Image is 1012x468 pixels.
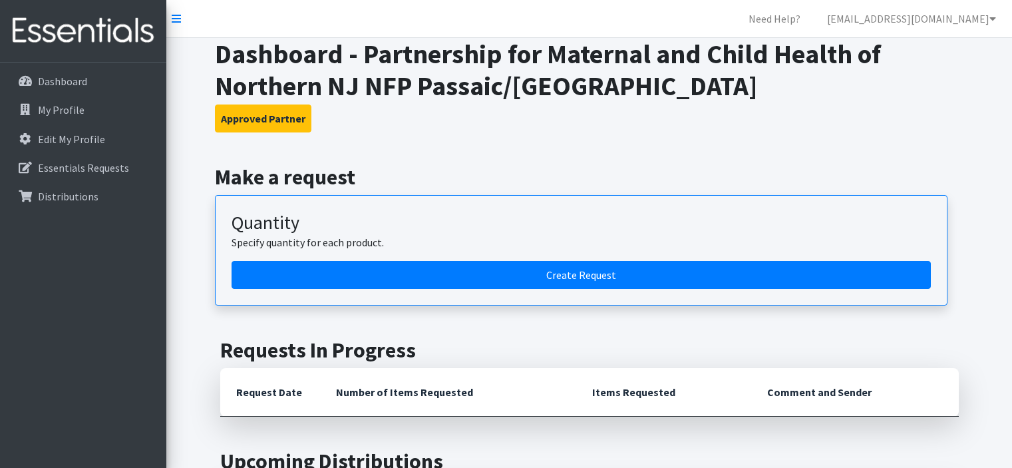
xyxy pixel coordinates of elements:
a: Create a request by quantity [232,261,931,289]
th: Items Requested [576,368,751,417]
h2: Requests In Progress [220,338,959,363]
p: Essentials Requests [38,161,129,174]
a: Dashboard [5,68,161,95]
a: [EMAIL_ADDRESS][DOMAIN_NAME] [816,5,1007,32]
h3: Quantity [232,212,931,234]
a: Edit My Profile [5,126,161,152]
h2: Make a request [215,164,963,190]
p: My Profile [38,103,84,117]
h1: Dashboard - Partnership for Maternal and Child Health of Northern NJ NFP Passaic/[GEOGRAPHIC_DATA] [215,38,963,102]
th: Comment and Sender [751,368,958,417]
a: Essentials Requests [5,154,161,181]
button: Approved Partner [215,105,311,132]
th: Request Date [220,368,320,417]
p: Distributions [38,190,98,203]
a: My Profile [5,97,161,123]
a: Need Help? [738,5,811,32]
th: Number of Items Requested [320,368,577,417]
a: Distributions [5,183,161,210]
img: HumanEssentials [5,9,161,53]
p: Edit My Profile [38,132,105,146]
p: Specify quantity for each product. [232,234,931,250]
p: Dashboard [38,75,87,88]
